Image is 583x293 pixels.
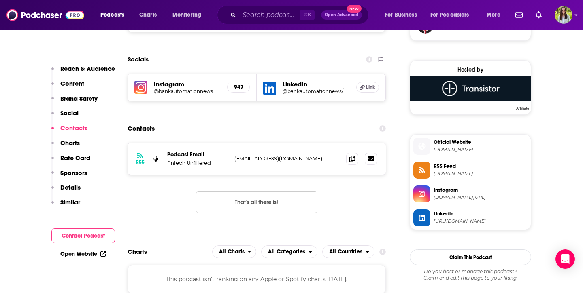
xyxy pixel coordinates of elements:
a: Show notifications dropdown [512,8,526,22]
p: Social [60,109,79,117]
span: All Categories [268,249,305,255]
span: More [487,9,500,21]
button: open menu [95,8,135,21]
span: New [347,5,362,13]
button: open menu [425,8,481,21]
a: Link [356,82,379,93]
p: Podcast Email [167,151,228,158]
h5: 947 [234,84,243,91]
span: feeds.transistor.fm [434,171,528,177]
div: Hosted by [410,66,531,73]
button: Social [51,109,79,124]
img: Transistor [410,76,531,101]
a: Instagram[DOMAIN_NAME][URL] [413,185,528,202]
span: Charts [139,9,157,21]
span: bankautomationnews.com [434,147,528,153]
div: Claim and edit this page to your liking. [410,268,531,281]
p: Brand Safety [60,95,98,102]
a: RSS Feed[DOMAIN_NAME] [413,162,528,179]
a: Official Website[DOMAIN_NAME] [413,138,528,155]
input: Search podcasts, credits, & more... [239,8,300,21]
span: Open Advanced [325,13,358,17]
span: Official Website [434,139,528,146]
a: @bankautomationnews/ [283,88,350,94]
div: Open Intercom Messenger [555,249,575,269]
h2: Countries [322,245,374,258]
span: Logged in as meaghanyoungblood [555,6,572,24]
p: Rate Card [60,154,90,162]
button: Reach & Audience [51,65,115,80]
span: For Podcasters [430,9,469,21]
button: open menu [212,245,257,258]
img: iconImage [134,81,147,94]
button: Claim This Podcast [410,249,531,265]
span: RSS Feed [434,162,528,170]
h3: RSS [136,159,145,165]
a: Show notifications dropdown [532,8,545,22]
a: Transistor [410,76,531,110]
span: Linkedin [434,210,528,217]
img: Podchaser - Follow, Share and Rate Podcasts [6,7,84,23]
span: https://www.linkedin.com/company/bankautomationnews/ [434,218,528,224]
button: Similar [51,198,80,213]
span: Affiliate [515,106,531,111]
button: Open AdvancedNew [321,10,362,20]
span: Monitoring [172,9,201,21]
div: Search podcasts, credits, & more... [225,6,377,24]
span: Instagram [434,186,528,194]
p: Reach & Audience [60,65,115,72]
h5: LinkedIn [283,80,350,88]
span: instagram.com/bankautomationnews [434,194,528,200]
span: Podcasts [100,9,124,21]
button: Charts [51,139,80,154]
p: Sponsors [60,169,87,177]
span: For Business [385,9,417,21]
a: Linkedin[URL][DOMAIN_NAME] [413,209,528,226]
p: Charts [60,139,80,147]
h2: Platforms [212,245,257,258]
p: Fintech Unfiltered [167,160,228,167]
button: Content [51,80,84,95]
p: Content [60,80,84,87]
h2: Socials [128,52,149,67]
button: open menu [261,245,317,258]
span: All Charts [219,249,245,255]
h2: Contacts [128,121,155,136]
button: Rate Card [51,154,90,169]
img: User Profile [555,6,572,24]
p: Contacts [60,124,87,132]
button: Contacts [51,124,87,139]
button: Nothing here. [196,191,317,213]
button: open menu [481,8,511,21]
p: Similar [60,198,80,206]
a: Charts [134,8,162,21]
h2: Charts [128,248,147,255]
p: Details [60,183,81,191]
button: Details [51,183,81,198]
h2: Categories [261,245,317,258]
a: @bankautomationnews [154,88,221,94]
button: Brand Safety [51,95,98,110]
button: Sponsors [51,169,87,184]
button: open menu [379,8,427,21]
button: open menu [167,8,212,21]
h5: Instagram [154,80,221,88]
span: ⌘ K [300,10,315,20]
button: open menu [322,245,374,258]
button: Show profile menu [555,6,572,24]
span: Link [366,84,375,91]
span: Do you host or manage this podcast? [410,268,531,275]
button: Contact Podcast [51,228,115,243]
a: Open Website [60,251,106,257]
span: All Countries [329,249,362,255]
p: [EMAIL_ADDRESS][DOMAIN_NAME] [234,155,340,162]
